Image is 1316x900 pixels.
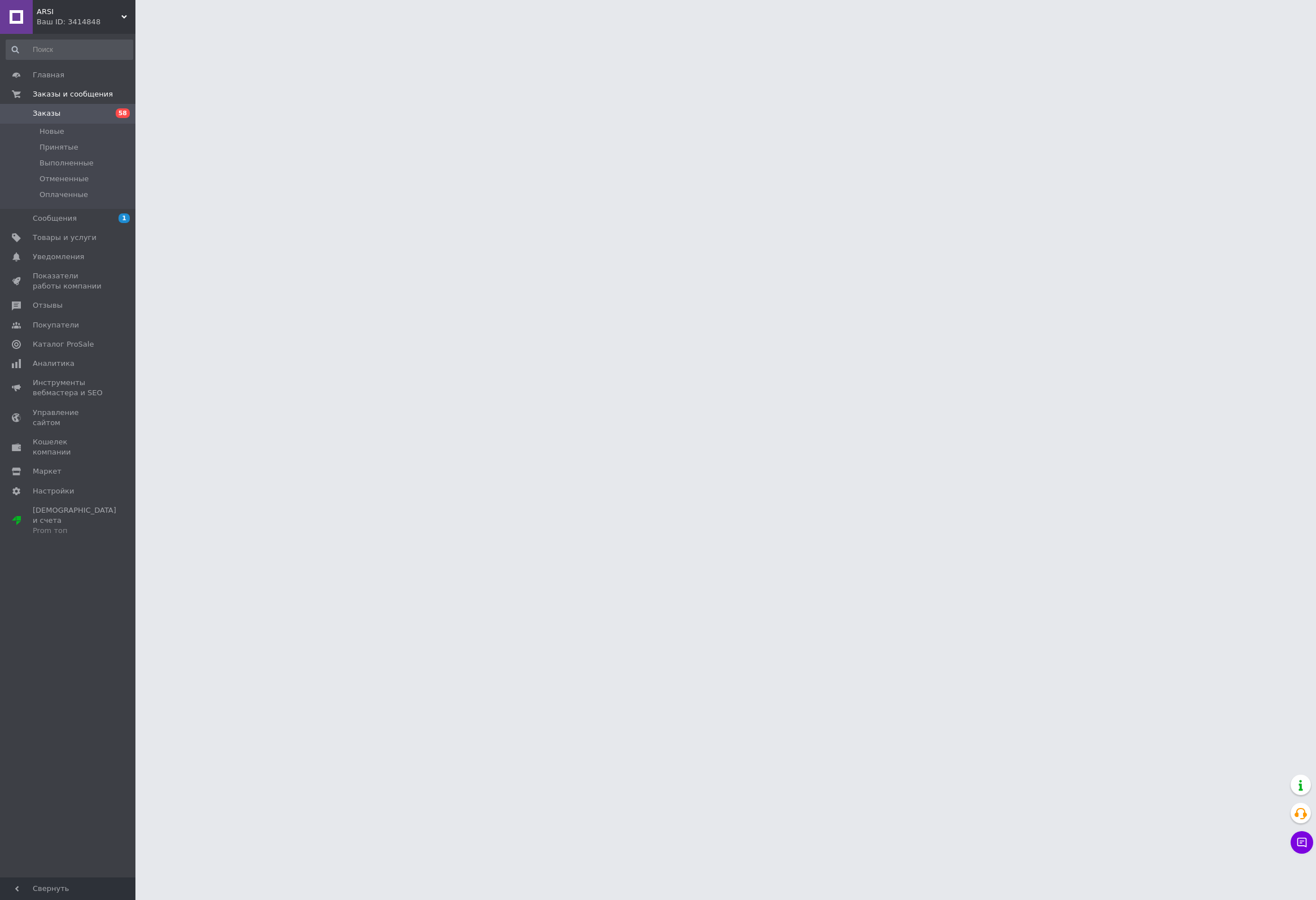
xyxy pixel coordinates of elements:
span: Настройки [33,486,74,496]
span: Главная [33,70,64,80]
button: Чат с покупателем [1291,831,1313,854]
span: Показатели работы компании [33,271,104,291]
span: Отзывы [33,300,63,311]
div: Prom топ [33,526,116,536]
span: Каталог ProSale [33,339,94,349]
span: Товары и услуги [33,233,96,243]
span: 58 [116,108,130,118]
span: Отмененные [40,174,89,184]
span: 1 [119,213,130,223]
span: Принятые [40,142,78,152]
span: Аналитика [33,359,74,369]
span: ARSI [37,7,121,17]
span: Заказы [33,108,60,119]
span: Выполненные [40,158,94,168]
span: Новые [40,126,64,137]
span: Оплаченные [40,190,88,200]
span: Инструменты вебмастера и SEO [33,378,104,398]
span: Маркет [33,466,62,477]
input: Поиск [6,40,133,60]
span: Уведомления [33,252,84,262]
span: Сообщения [33,213,77,224]
span: Управление сайтом [33,408,104,428]
span: [DEMOGRAPHIC_DATA] и счета [33,505,116,536]
span: Покупатели [33,320,79,330]
span: Кошелек компании [33,437,104,457]
div: Ваш ID: 3414848 [37,17,135,27]
span: Заказы и сообщения [33,89,113,99]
